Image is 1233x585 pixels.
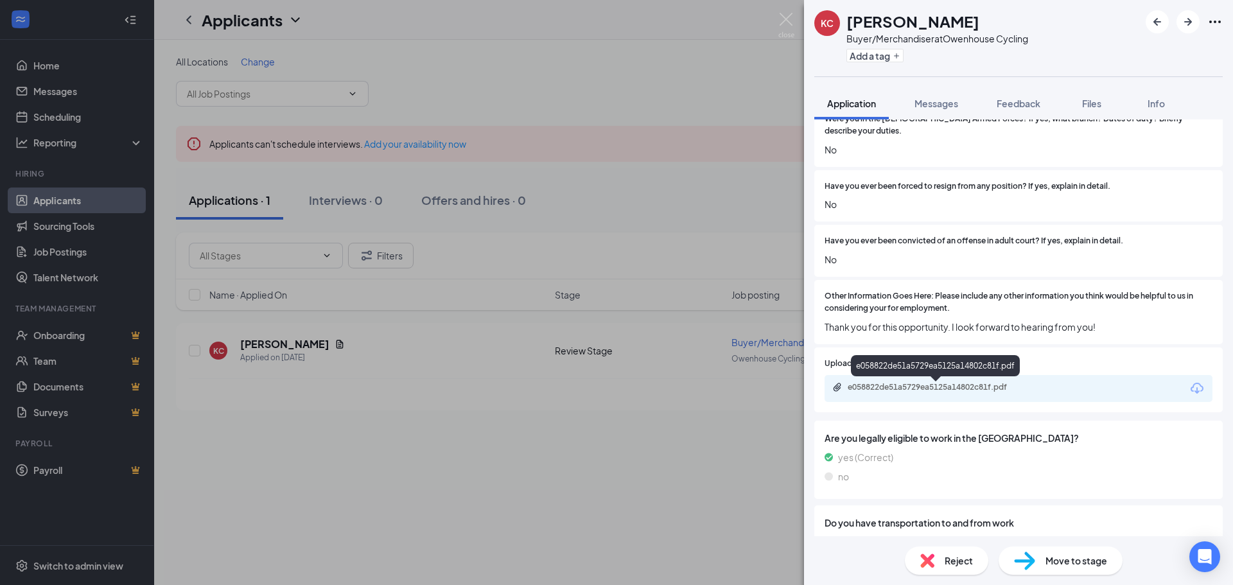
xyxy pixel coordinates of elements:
[1150,14,1165,30] svg: ArrowLeftNew
[838,469,849,484] span: no
[846,32,1028,45] div: Buyer/Merchandiser at Owenhouse Cycling
[832,382,843,392] svg: Paperclip
[846,49,904,62] button: PlusAdd a tag
[893,52,900,60] svg: Plus
[1189,541,1220,572] div: Open Intercom Messenger
[825,235,1123,247] span: Have you ever been convicted of an offense in adult court? If yes, explain in detail.
[832,382,1040,394] a: Paperclipe058822de51a5729ea5125a14802c81f.pdf
[914,98,958,109] span: Messages
[838,535,893,549] span: yes (Correct)
[825,143,1212,157] span: No
[945,554,973,568] span: Reject
[848,382,1027,392] div: e058822de51a5729ea5125a14802c81f.pdf
[1148,98,1165,109] span: Info
[825,197,1212,211] span: No
[825,320,1212,334] span: Thank you for this opportunity. I look forward to hearing from you!
[825,252,1212,266] span: No
[1207,14,1223,30] svg: Ellipses
[825,290,1212,315] span: Other Information Goes Here: Please include any other information you think would be helpful to u...
[827,98,876,109] span: Application
[1082,98,1101,109] span: Files
[838,450,893,464] span: yes (Correct)
[825,113,1212,137] span: Were you in the [DEMOGRAPHIC_DATA] Armed Forces? If yes, what branch? Dates of duty? Briefly desc...
[1176,10,1200,33] button: ArrowRight
[825,180,1110,193] span: Have you ever been forced to resign from any position? If yes, explain in detail.
[825,431,1212,445] span: Are you legally eligible to work in the [GEOGRAPHIC_DATA]?
[1045,554,1107,568] span: Move to stage
[1189,381,1205,396] svg: Download
[846,10,979,32] h1: [PERSON_NAME]
[825,358,883,370] span: Upload Resume
[997,98,1040,109] span: Feedback
[821,17,834,30] div: KC
[851,355,1020,376] div: e058822de51a5729ea5125a14802c81f.pdf
[1146,10,1169,33] button: ArrowLeftNew
[1180,14,1196,30] svg: ArrowRight
[825,516,1212,530] span: Do you have transportation to and from work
